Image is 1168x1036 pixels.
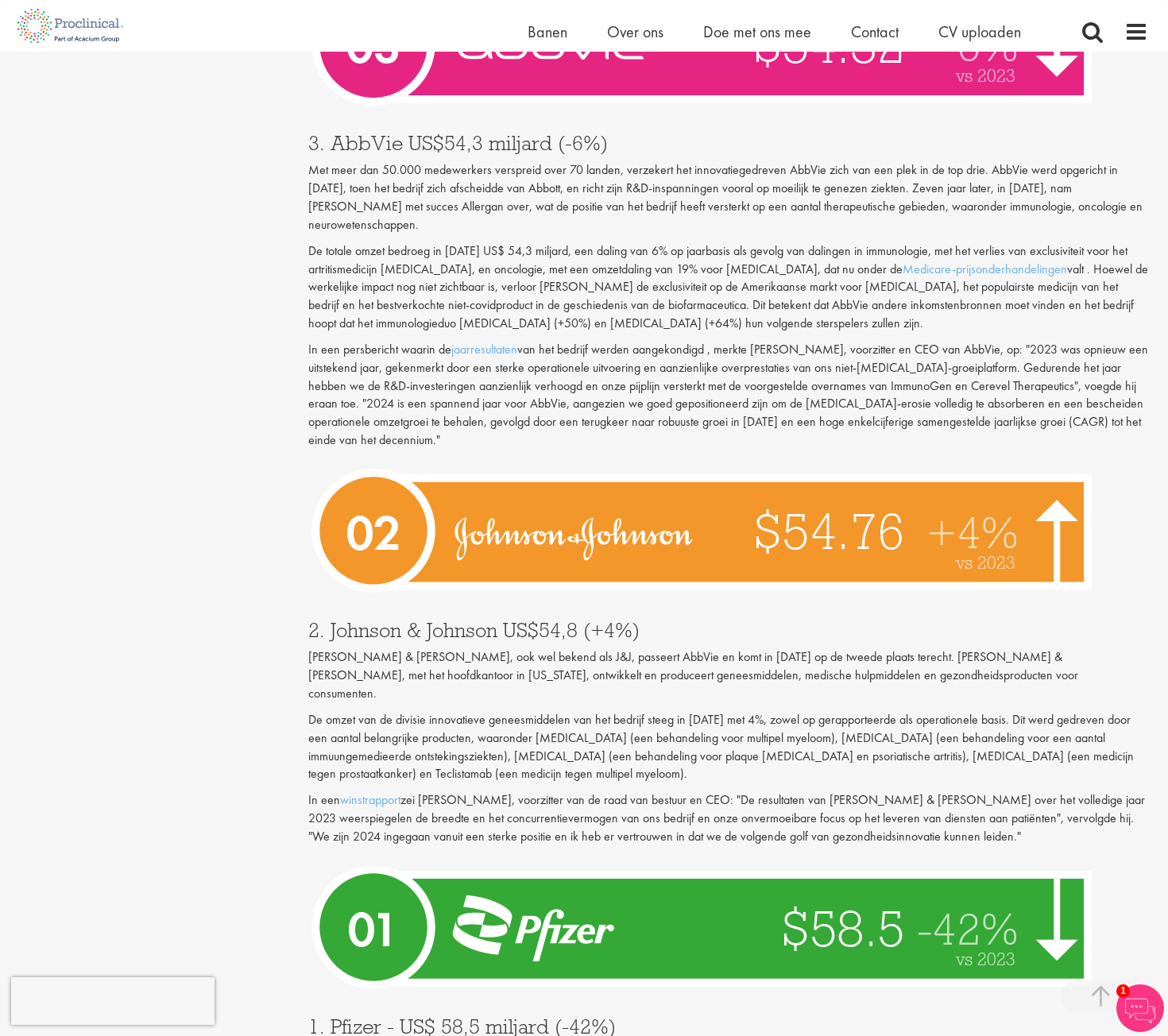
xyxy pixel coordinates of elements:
font: zei [PERSON_NAME], voorzitter van de raad van bestuur en CEO: "De resultaten van [PERSON_NAME] & ... [308,791,1145,845]
a: Contact [851,21,899,42]
img: Chatbot [1116,984,1164,1032]
a: CV uploaden [938,21,1021,42]
font: In een persbericht waarin de [308,341,451,358]
font: De totale omzet bedroeg in [DATE] US$ 54,3 miljard, een daling van 6% op jaarbasis als gevolg van... [308,242,1127,277]
a: Banen [528,21,567,42]
a: winstrapport [340,791,400,808]
a: Over ons [607,21,663,42]
a: jaarresultaten [451,341,517,358]
font: In een [308,791,340,808]
font: 2. Johnson & Johnson US$54,8 (+4%) [308,617,640,643]
font: De omzet van de divisie innovatieve geneesmiddelen van het bedrijf steeg in [DATE] met 4%, zowel ... [308,711,1134,783]
a: Medicare-prijsonderhandelingen [903,261,1067,277]
font: 1 [1120,985,1126,996]
a: Doe met ons mee [703,21,811,42]
font: valt . Hoewel de werkelijke impact nog niet zichtbaar is, verloor [PERSON_NAME] de exclusiviteit ... [308,261,1148,332]
font: [PERSON_NAME] & [PERSON_NAME], ook wel bekend als J&J, passeert AbbVie en komt in [DATE] op de tw... [308,648,1078,702]
font: van het bedrijf werden aangekondigd , merkte [PERSON_NAME], voorzitter en CEO van AbbVie, op: "20... [308,341,1148,448]
font: 3. AbbVie US$54,3 miljard (-6%) [308,129,608,156]
font: Met meer dan 50.000 medewerkers verspreid over 70 landen, verzekert het innovatiegedreven AbbVie ... [308,161,1143,233]
iframe: reCAPTCHA [11,977,215,1025]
